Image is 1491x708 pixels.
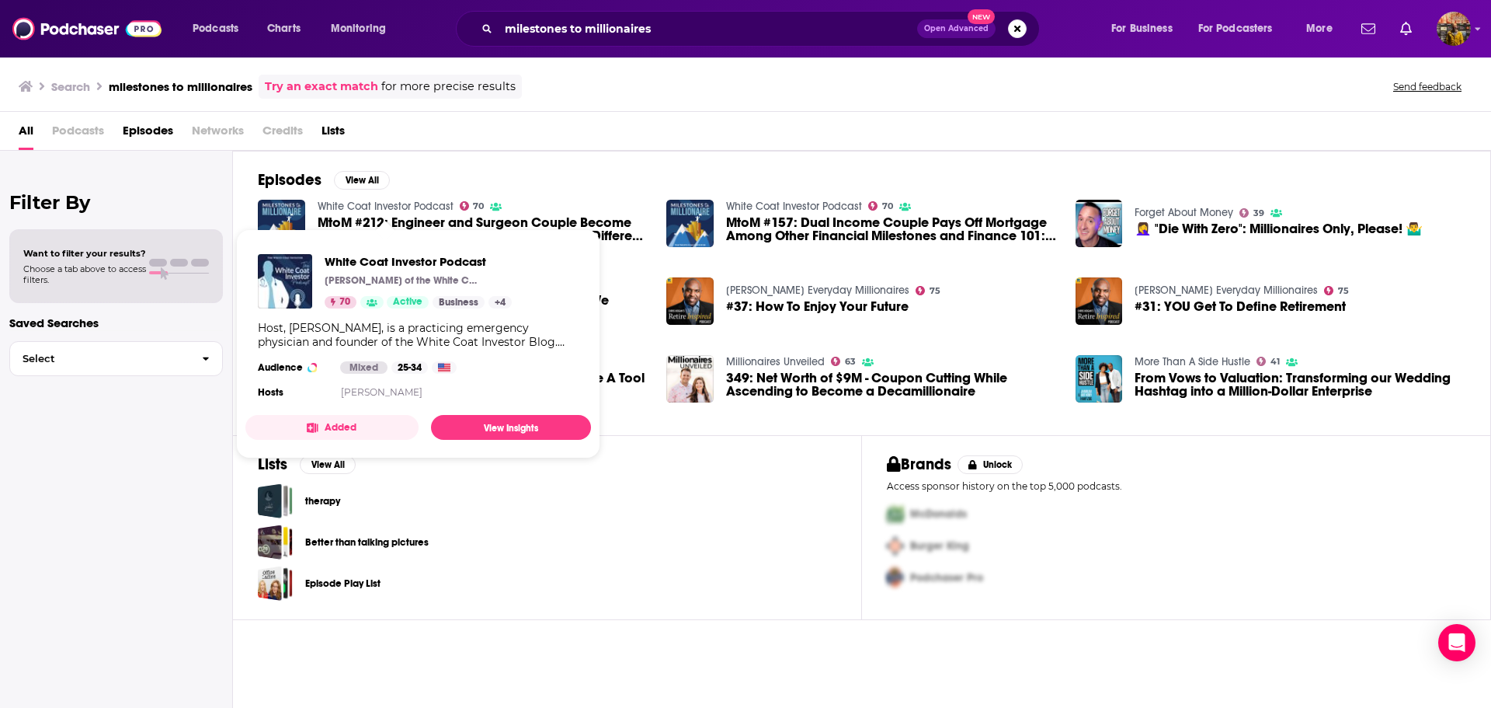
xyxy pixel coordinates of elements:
[1338,288,1349,295] span: 75
[881,562,910,594] img: Third Pro Logo
[726,200,862,213] a: White Coat Investor Podcast
[666,355,714,403] img: 349: Net Worth of $9M - Coupon Cutting While Ascending to Become a Decamillionaire
[881,498,910,530] img: First Pro Logo
[109,79,252,94] h3: milestones to millionaires
[267,18,301,40] span: Charts
[1135,371,1465,398] span: From Vows to Valuation: Transforming our Wedding Hashtag into a Million-Dollar Enterprise
[882,203,893,210] span: 70
[958,455,1024,474] button: Unlock
[51,79,90,94] h3: Search
[1295,16,1352,41] button: open menu
[325,296,356,309] a: 70
[23,263,146,285] span: Choose a tab above to access filters.
[192,118,244,150] span: Networks
[910,539,969,553] span: Burger King
[1076,200,1123,247] a: 🤦‍♀️ "Die With Zero": Millionaires Only, Please! 🤷‍♂️
[258,386,283,399] h4: Hosts
[1135,300,1346,313] a: #31: YOU Get To Define Retirement
[320,16,406,41] button: open menu
[499,16,917,41] input: Search podcasts, credits, & more...
[666,200,714,247] img: MtoM #157: Dual Income Couple Pays Off Mortgage Among Other Financial Milestones and Finance 101:...
[1135,284,1318,297] a: Ramsey Everyday Millionaires
[1135,222,1423,235] a: 🤦‍♀️ "Die With Zero": Millionaires Only, Please! 🤷‍♂️
[1135,206,1233,219] a: Forget About Money
[887,455,951,474] h2: Brands
[258,566,293,601] a: Episode Play List
[471,11,1055,47] div: Search podcasts, credits, & more...
[258,525,293,560] a: Better than talking pictures
[930,288,940,295] span: 75
[881,530,910,562] img: Second Pro Logo
[968,9,996,24] span: New
[1253,210,1264,217] span: 39
[258,200,305,247] a: MtoM #212: Engineer and Surgeon Couple Become Millionaires and Finance 101: Estate Taxes in Diffe...
[9,191,223,214] h2: Filter By
[1135,355,1250,368] a: More Than A Side Hustle
[917,19,996,38] button: Open AdvancedNew
[391,361,428,374] div: 25-34
[305,575,381,592] a: Episode Play List
[1076,277,1123,325] img: #31: YOU Get To Define Retirement
[339,295,350,310] span: 70
[341,386,422,398] a: [PERSON_NAME]
[431,415,591,440] a: View Insights
[321,118,345,150] a: Lists
[1437,12,1471,46] button: Show profile menu
[1437,12,1471,46] span: Logged in as hratnayake
[262,118,303,150] span: Credits
[318,216,648,242] a: MtoM #212: Engineer and Surgeon Couple Become Millionaires and Finance 101: Estate Taxes in Diffe...
[52,118,104,150] span: Podcasts
[9,316,223,330] p: Saved Searches
[1100,16,1192,41] button: open menu
[318,200,454,213] a: White Coat Investor Podcast
[726,300,909,313] a: #37: How To Enjoy Your Future
[258,321,579,349] div: Host, [PERSON_NAME], is a practicing emergency physician and founder of the White Coat Investor B...
[182,16,259,41] button: open menu
[887,480,1465,492] p: Access sponsor history on the top 5,000 podcasts.
[1306,18,1333,40] span: More
[1076,355,1123,403] img: From Vows to Valuation: Transforming our Wedding Hashtag into a Million-Dollar Enterprise
[473,203,484,210] span: 70
[325,254,512,269] span: White Coat Investor Podcast
[924,25,989,33] span: Open Advanced
[12,14,162,44] img: Podchaser - Follow, Share and Rate Podcasts
[10,354,189,364] span: Select
[1198,18,1273,40] span: For Podcasters
[433,296,485,309] a: Business
[1256,357,1280,366] a: 41
[868,201,893,211] a: 70
[258,254,312,309] img: White Coat Investor Podcast
[726,355,825,368] a: Millionaires Unveiled
[305,493,340,510] a: therapy
[9,341,223,376] button: Select
[381,78,516,96] span: for more precise results
[340,361,388,374] div: Mixed
[258,170,321,190] h2: Episodes
[193,18,238,40] span: Podcasts
[1188,16,1295,41] button: open menu
[331,18,386,40] span: Monitoring
[123,118,173,150] a: Episodes
[910,571,983,584] span: Podchaser Pro
[23,248,146,259] span: Want to filter your results?
[325,274,480,287] p: [PERSON_NAME] of the White Coat Investor
[245,415,419,440] button: Added
[257,16,310,41] a: Charts
[726,371,1057,398] a: 349: Net Worth of $9M - Coupon Cutting While Ascending to Become a Decamillionaire
[1324,286,1349,295] a: 75
[1394,16,1418,42] a: Show notifications dropdown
